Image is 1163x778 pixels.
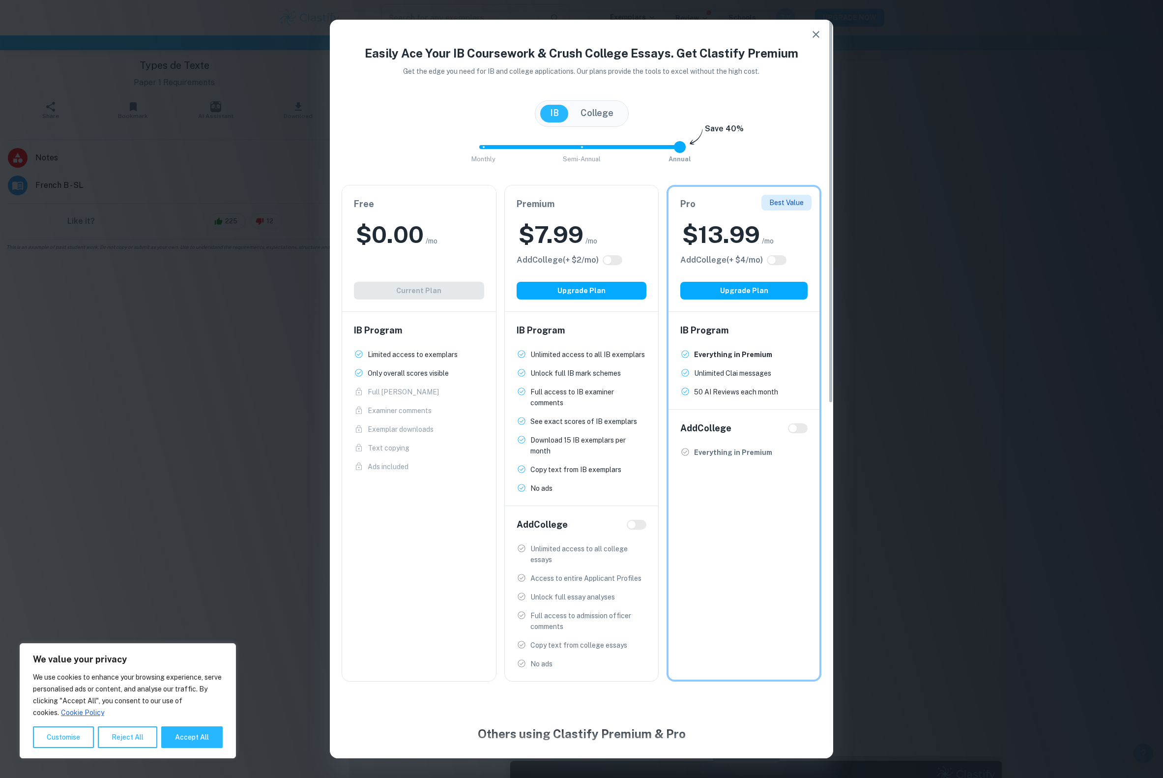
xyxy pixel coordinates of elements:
span: Monthly [471,155,495,163]
h6: IB Program [354,324,484,337]
p: No ads [530,658,552,669]
button: Accept All [161,726,223,748]
p: 50 AI Reviews each month [694,387,778,397]
h4: Easily Ace Your IB Coursework & Crush College Essays. Get Clastify Premium [342,44,821,62]
p: Text copying [368,443,409,453]
p: Ads included [368,461,408,472]
p: Only overall scores visible [368,368,449,379]
h6: IB Program [680,324,808,337]
p: Copy text from college essays [530,640,627,651]
h2: $ 0.00 [356,219,424,250]
p: Unlimited access to all IB exemplars [530,349,645,360]
p: See exact scores of IB exemplars [530,416,637,427]
p: Full access to admission officer comments [530,610,647,632]
p: Examiner comments [368,405,432,416]
span: /mo [426,236,437,246]
span: /mo [585,236,597,246]
p: Exemplar downloads [368,424,434,435]
button: Upgrade Plan [517,282,647,299]
button: College [571,105,623,122]
p: We value your privacy [33,654,223,665]
h6: Add College [517,518,568,532]
p: Get the edge you need for IB and college applications. Our plans provide the tools to excel witho... [390,66,774,77]
p: Download 15 IB exemplars per month [530,435,647,456]
p: Copy text from IB exemplars [530,464,621,475]
h4: Others using Clastify Premium & Pro [330,725,833,743]
h2: $ 13.99 [682,219,760,250]
p: Unlock full IB mark schemes [530,368,621,379]
button: IB [540,105,569,122]
h6: Save 40% [705,123,744,140]
h6: Click to see all the additional College features. [680,254,763,266]
p: No ads [530,483,552,494]
img: subscription-arrow.svg [690,129,703,146]
h6: Click to see all the additional College features. [517,254,599,266]
p: Full [PERSON_NAME] [368,387,439,397]
p: Unlimited access to all college essays [530,543,647,565]
h6: Free [354,197,484,211]
h6: Add College [680,421,731,435]
p: Access to entire Applicant Profiles [530,573,641,584]
button: Reject All [98,726,157,748]
span: Annual [669,155,691,163]
button: Upgrade Plan [680,282,808,299]
p: We use cookies to enhance your browsing experience, serve personalised ads or content, and analys... [33,671,223,718]
p: Unlock full essay analyses [530,592,615,602]
p: Everything in Premium [694,349,772,360]
p: Limited access to exemplars [368,349,458,360]
h6: IB Program [517,324,647,337]
p: Everything in Premium [694,447,772,458]
span: /mo [762,236,774,246]
button: Customise [33,726,94,748]
p: Full access to IB examiner comments [530,387,647,408]
h6: Pro [680,197,808,211]
p: Best Value [769,197,804,208]
p: Unlimited Clai messages [694,368,771,379]
div: We value your privacy [20,643,236,758]
a: Cookie Policy [60,708,105,717]
h6: Premium [517,197,647,211]
span: Semi-Annual [563,155,601,163]
h2: $ 7.99 [519,219,583,250]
